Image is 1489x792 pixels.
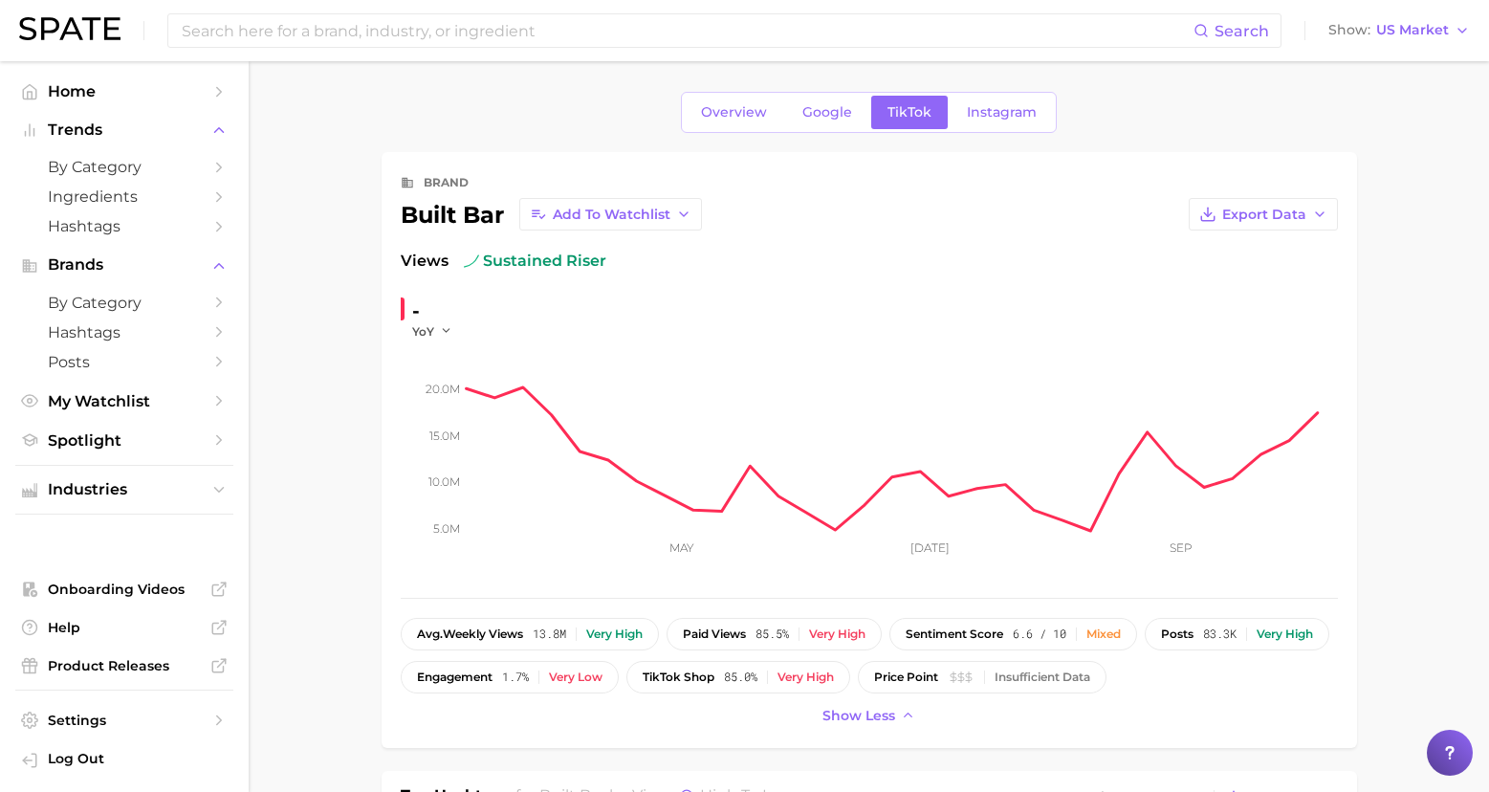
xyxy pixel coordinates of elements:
[401,198,702,231] div: built bar
[887,104,931,121] span: TikTok
[685,96,783,129] a: Overview
[818,703,921,729] button: Show less
[464,253,479,269] img: sustained riser
[48,712,201,729] span: Settings
[48,353,201,371] span: Posts
[15,575,233,604] a: Onboarding Videos
[48,619,201,636] span: Help
[428,474,460,489] tspan: 10.0m
[15,651,233,680] a: Product Releases
[48,657,201,674] span: Product Releases
[1376,25,1449,35] span: US Market
[502,671,529,684] span: 1.7%
[48,158,201,176] span: by Category
[19,17,120,40] img: SPATE
[669,540,694,555] tspan: May
[48,82,201,100] span: Home
[889,618,1137,650] button: sentiment score6.6 / 10Mixed
[786,96,868,129] a: Google
[48,256,201,274] span: Brands
[1222,207,1306,223] span: Export Data
[412,323,434,340] span: YoY
[858,661,1106,693] button: price pointInsufficient Data
[1215,22,1269,40] span: Search
[417,671,493,684] span: engagement
[464,250,606,273] span: sustained riser
[1328,25,1370,35] span: Show
[701,104,767,121] span: Overview
[995,671,1090,684] div: Insufficient Data
[401,661,619,693] button: engagement1.7%Very low
[15,211,233,241] a: Hashtags
[1161,627,1193,641] span: posts
[15,386,233,416] a: My Watchlist
[48,431,201,450] span: Spotlight
[909,540,949,555] tspan: [DATE]
[15,613,233,642] a: Help
[755,627,789,641] span: 85.5%
[48,392,201,410] span: My Watchlist
[15,744,233,777] a: Log out. Currently logged in with e-mail smiller@simplygoodfoodsco.com.
[15,318,233,347] a: Hashtags
[906,627,1003,641] span: sentiment score
[15,251,233,279] button: Brands
[724,671,757,684] span: 85.0%
[15,288,233,318] a: by Category
[48,294,201,312] span: by Category
[626,661,850,693] button: TikTok shop85.0%Very high
[424,171,469,194] div: brand
[15,475,233,504] button: Industries
[401,250,449,273] span: Views
[426,382,460,396] tspan: 20.0m
[1169,540,1192,555] tspan: Sep
[180,14,1193,47] input: Search here for a brand, industry, or ingredient
[412,296,466,326] div: -
[533,627,566,641] span: 13.8m
[412,323,453,340] button: YoY
[48,121,201,139] span: Trends
[871,96,948,129] a: TikTok
[1013,627,1066,641] span: 6.6 / 10
[15,706,233,735] a: Settings
[1257,627,1313,641] div: Very high
[802,104,852,121] span: Google
[643,671,714,684] span: TikTok shop
[683,627,746,641] span: paid views
[429,428,460,442] tspan: 15.0m
[1324,18,1475,43] button: ShowUS Market
[48,217,201,235] span: Hashtags
[822,708,895,724] span: Show less
[417,627,443,641] abbr: average
[15,116,233,144] button: Trends
[48,323,201,341] span: Hashtags
[667,618,882,650] button: paid views85.5%Very high
[553,207,670,223] span: Add to Watchlist
[1189,198,1338,231] button: Export Data
[48,187,201,206] span: Ingredients
[586,627,643,641] div: Very high
[48,581,201,598] span: Onboarding Videos
[1203,627,1237,641] span: 83.3k
[48,750,218,767] span: Log Out
[874,671,938,684] span: price point
[433,520,460,535] tspan: 5.0m
[15,77,233,106] a: Home
[15,182,233,211] a: Ingredients
[967,104,1037,121] span: Instagram
[1145,618,1329,650] button: posts83.3kVery high
[417,627,523,641] span: weekly views
[15,152,233,182] a: by Category
[15,347,233,377] a: Posts
[809,627,865,641] div: Very high
[1086,627,1121,641] div: Mixed
[401,618,659,650] button: avg.weekly views13.8mVery high
[48,481,201,498] span: Industries
[777,671,834,684] div: Very high
[15,426,233,455] a: Spotlight
[519,198,702,231] button: Add to Watchlist
[549,671,602,684] div: Very low
[951,96,1053,129] a: Instagram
